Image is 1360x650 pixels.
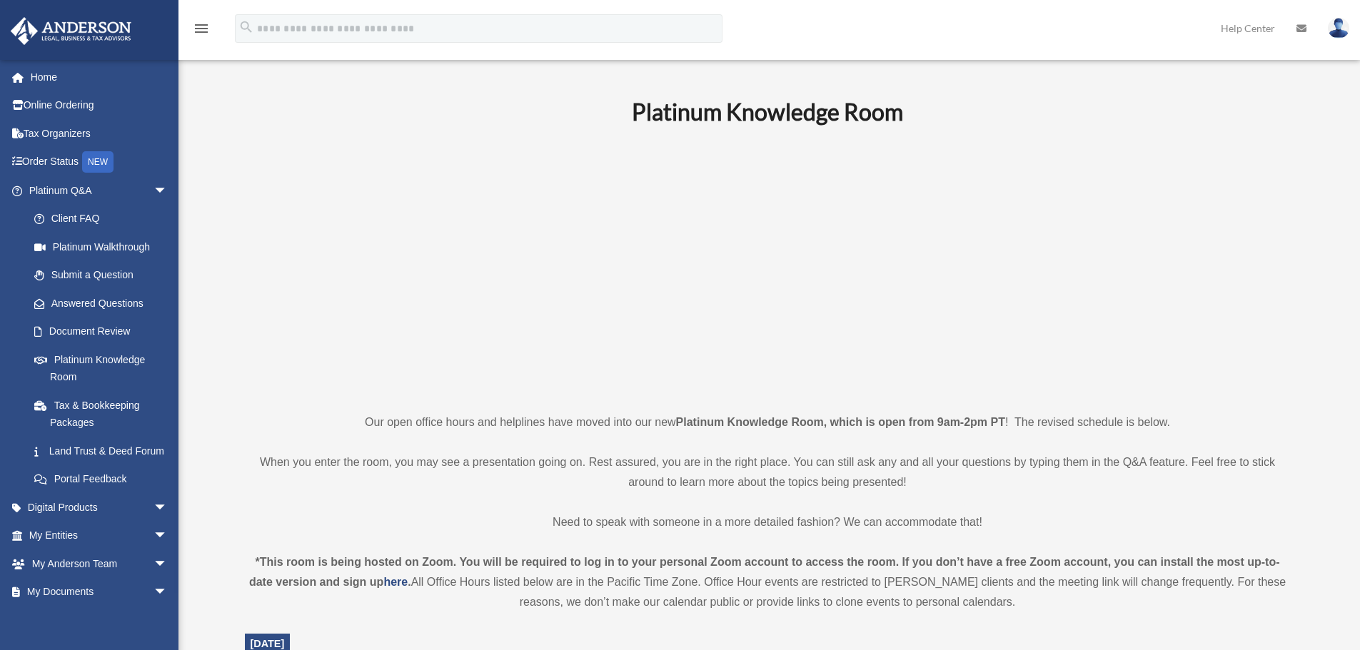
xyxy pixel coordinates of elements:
[153,493,182,522] span: arrow_drop_down
[1328,18,1349,39] img: User Pic
[238,19,254,35] i: search
[383,576,408,588] a: here
[10,522,189,550] a: My Entitiesarrow_drop_down
[20,318,189,346] a: Document Review
[20,289,189,318] a: Answered Questions
[153,522,182,551] span: arrow_drop_down
[245,412,1291,432] p: Our open office hours and helplines have moved into our new ! The revised schedule is below.
[408,576,410,588] strong: .
[20,233,189,261] a: Platinum Walkthrough
[193,20,210,37] i: menu
[20,391,189,437] a: Tax & Bookkeeping Packages
[10,493,189,522] a: Digital Productsarrow_drop_down
[632,98,903,126] b: Platinum Knowledge Room
[245,452,1291,492] p: When you enter the room, you may see a presentation going on. Rest assured, you are in the right ...
[10,176,189,205] a: Platinum Q&Aarrow_drop_down
[153,176,182,205] span: arrow_drop_down
[193,25,210,37] a: menu
[20,437,189,465] a: Land Trust & Deed Forum
[251,638,285,649] span: [DATE]
[82,151,114,173] div: NEW
[245,512,1291,532] p: Need to speak with someone in a more detailed fashion? We can accommodate that!
[20,465,189,494] a: Portal Feedback
[153,549,182,579] span: arrow_drop_down
[10,148,189,177] a: Order StatusNEW
[20,345,182,391] a: Platinum Knowledge Room
[676,416,1005,428] strong: Platinum Knowledge Room, which is open from 9am-2pm PT
[20,205,189,233] a: Client FAQ
[245,552,1291,612] div: All Office Hours listed below are in the Pacific Time Zone. Office Hour events are restricted to ...
[153,578,182,607] span: arrow_drop_down
[10,119,189,148] a: Tax Organizers
[10,63,189,91] a: Home
[10,91,189,120] a: Online Ordering
[6,17,136,45] img: Anderson Advisors Platinum Portal
[553,145,982,386] iframe: 231110_Toby_KnowledgeRoom
[249,556,1280,588] strong: *This room is being hosted on Zoom. You will be required to log in to your personal Zoom account ...
[10,549,189,578] a: My Anderson Teamarrow_drop_down
[10,578,189,606] a: My Documentsarrow_drop_down
[20,261,189,290] a: Submit a Question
